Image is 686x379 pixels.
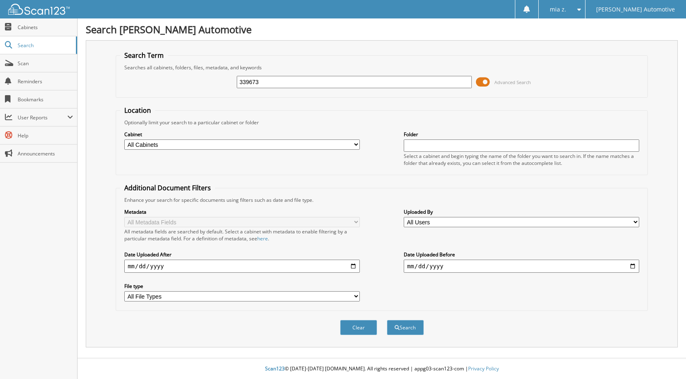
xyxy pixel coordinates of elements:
[494,79,531,85] span: Advanced Search
[124,251,360,258] label: Date Uploaded After
[18,132,73,139] span: Help
[120,106,155,115] legend: Location
[124,228,360,242] div: All metadata fields are searched by default. Select a cabinet with metadata to enable filtering b...
[468,365,499,372] a: Privacy Policy
[120,119,643,126] div: Optionally limit your search to a particular cabinet or folder
[120,183,215,192] legend: Additional Document Filters
[404,208,639,215] label: Uploaded By
[387,320,424,335] button: Search
[18,24,73,31] span: Cabinets
[18,150,73,157] span: Announcements
[265,365,285,372] span: Scan123
[550,7,566,12] span: mia z.
[120,51,168,60] legend: Search Term
[120,196,643,203] div: Enhance your search for specific documents using filters such as date and file type.
[18,60,73,67] span: Scan
[257,235,268,242] a: here
[124,260,360,273] input: start
[404,251,639,258] label: Date Uploaded Before
[404,260,639,273] input: end
[404,153,639,167] div: Select a cabinet and begin typing the name of the folder you want to search in. If the name match...
[120,64,643,71] div: Searches all cabinets, folders, files, metadata, and keywords
[18,78,73,85] span: Reminders
[340,320,377,335] button: Clear
[596,7,675,12] span: [PERSON_NAME] Automotive
[124,283,360,290] label: File type
[645,340,686,379] iframe: Chat Widget
[18,114,67,121] span: User Reports
[404,131,639,138] label: Folder
[86,23,678,36] h1: Search [PERSON_NAME] Automotive
[124,131,360,138] label: Cabinet
[18,42,72,49] span: Search
[8,4,70,15] img: scan123-logo-white.svg
[18,96,73,103] span: Bookmarks
[78,359,686,379] div: © [DATE]-[DATE] [DOMAIN_NAME]. All rights reserved | appg03-scan123-com |
[124,208,360,215] label: Metadata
